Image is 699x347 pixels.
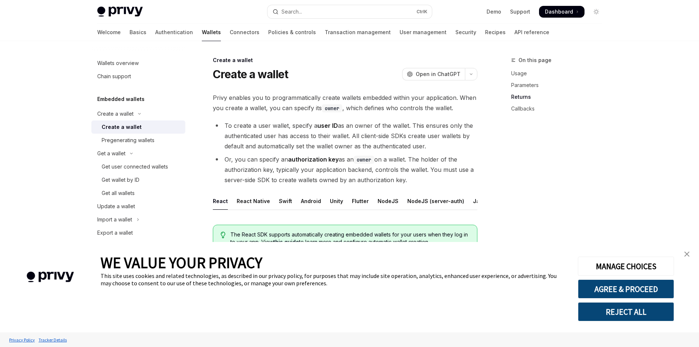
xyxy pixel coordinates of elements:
[213,120,477,151] li: To create a user wallet, specify a as an owner of the wallet. This ensures only the authenticated...
[514,24,549,41] a: API reference
[279,192,292,210] div: Swift
[213,192,228,210] div: React
[102,123,142,131] div: Create a wallet
[102,136,154,145] div: Pregenerating wallets
[101,253,262,272] span: WE VALUE YOUR PRIVACY
[545,8,573,15] span: Dashboard
[97,7,143,17] img: light logo
[288,156,339,163] strong: authorization key
[91,70,185,83] a: Chain support
[91,200,185,213] a: Update a wallet
[102,162,168,171] div: Get user connected wallets
[680,247,694,261] a: close banner
[91,213,185,226] button: Toggle Import a wallet section
[97,215,132,224] div: Import a wallet
[455,24,476,41] a: Security
[91,239,185,261] a: Enabling server-side access to user wallets
[578,302,674,321] button: REJECT ALL
[91,187,185,200] a: Get all wallets
[97,24,121,41] a: Welcome
[213,93,477,113] span: Privy enables you to programmatically create wallets embedded within your application. When you c...
[213,57,477,64] div: Create a wallet
[97,109,134,118] div: Create a wallet
[407,192,464,210] div: NodeJS (server-auth)
[511,79,608,91] a: Parameters
[11,261,90,293] img: company logo
[578,257,674,276] button: MANAGE CHOICES
[221,232,226,238] svg: Tip
[354,156,374,164] code: owner
[101,272,567,287] div: This site uses cookies and related technologies, as described in our privacy policy, for purposes...
[402,68,465,80] button: Open in ChatGPT
[281,7,302,16] div: Search...
[273,239,299,245] a: this guide
[91,120,185,134] a: Create a wallet
[267,5,432,18] button: Open search
[416,71,460,78] span: Open in ChatGPT
[102,189,135,198] div: Get all wallets
[487,8,501,15] a: Demo
[325,24,391,41] a: Transaction management
[539,6,585,18] a: Dashboard
[378,192,398,210] div: NodeJS
[322,104,342,112] code: owner
[578,279,674,299] button: AGREE & PROCEED
[352,192,369,210] div: Flutter
[330,192,343,210] div: Unity
[590,6,602,18] button: Toggle dark mode
[230,24,259,41] a: Connectors
[91,134,185,147] a: Pregenerating wallets
[684,252,689,257] img: close banner
[511,103,608,115] a: Callbacks
[155,24,193,41] a: Authentication
[510,8,530,15] a: Support
[317,122,338,129] strong: user ID
[230,231,469,246] span: The React SDK supports automatically creating embedded wallets for your users when they log in to...
[213,154,477,185] li: Or, you can specify an as an on a wallet. The holder of the authorization key, typically your app...
[97,72,131,81] div: Chain support
[91,57,185,70] a: Wallets overview
[237,192,270,210] div: React Native
[416,9,427,15] span: Ctrl K
[485,24,506,41] a: Recipes
[301,192,321,210] div: Android
[91,226,185,239] a: Export a wallet
[213,68,288,81] h1: Create a wallet
[97,95,145,104] h5: Embedded wallets
[518,56,551,65] span: On this page
[91,107,185,120] button: Toggle Create a wallet section
[102,176,139,184] div: Get wallet by ID
[97,202,135,211] div: Update a wallet
[400,24,447,41] a: User management
[7,333,37,346] a: Privacy Policy
[91,173,185,187] a: Get wallet by ID
[37,333,69,346] a: Tracker Details
[130,24,146,41] a: Basics
[473,192,486,210] div: Java
[97,242,181,259] div: Enabling server-side access to user wallets
[202,24,221,41] a: Wallets
[97,59,139,68] div: Wallets overview
[268,24,316,41] a: Policies & controls
[91,147,185,160] button: Toggle Get a wallet section
[91,160,185,173] a: Get user connected wallets
[511,91,608,103] a: Returns
[511,68,608,79] a: Usage
[97,149,125,158] div: Get a wallet
[97,228,133,237] div: Export a wallet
